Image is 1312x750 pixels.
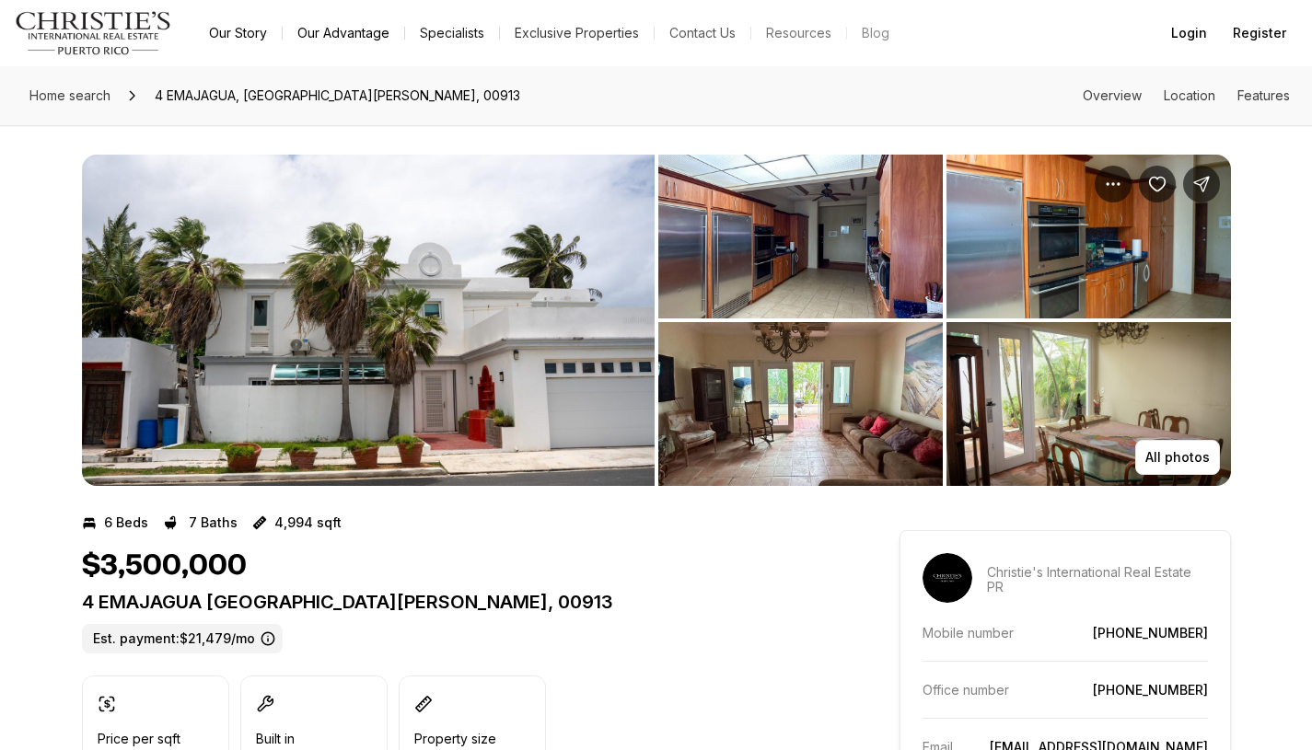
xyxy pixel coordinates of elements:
[22,81,118,110] a: Home search
[82,155,1231,486] div: Listing Photos
[923,682,1009,698] p: Office number
[274,515,342,530] p: 4,994 sqft
[1095,166,1132,202] button: Property options
[147,81,528,110] span: 4 EMAJAGUA, [GEOGRAPHIC_DATA][PERSON_NAME], 00913
[1145,450,1210,465] p: All photos
[658,155,943,318] button: View image gallery
[655,20,750,46] button: Contact Us
[256,732,295,746] p: Built in
[1171,26,1207,40] span: Login
[163,508,238,537] button: 7 Baths
[1160,15,1218,52] button: Login
[1164,87,1215,103] a: Skip to: Location
[405,20,499,46] a: Specialists
[658,322,943,486] button: View image gallery
[29,87,110,103] span: Home search
[1135,440,1220,475] button: All photos
[15,11,172,55] img: logo
[946,155,1231,318] button: View image gallery
[82,155,655,486] button: View image gallery
[194,20,282,46] a: Our Story
[82,591,833,613] p: 4 EMAJAGUA [GEOGRAPHIC_DATA][PERSON_NAME], 00913
[1139,166,1176,202] button: Save Property: 4 EMAJAGUA
[1233,26,1286,40] span: Register
[414,732,496,746] p: Property size
[847,20,904,46] a: Blog
[923,625,1014,640] p: Mobile number
[1083,88,1290,103] nav: Page section menu
[1237,87,1290,103] a: Skip to: Features
[283,20,404,46] a: Our Advantage
[946,322,1231,486] button: View image gallery
[987,565,1208,594] p: Christie's International Real Estate PR
[1093,625,1208,640] a: [PHONE_NUMBER]
[500,20,654,46] a: Exclusive Properties
[82,548,247,583] h1: $3,500,000
[1183,166,1220,202] button: Share Property: 4 EMAJAGUA
[98,732,180,746] p: Price per sqft
[82,155,655,486] li: 1 of 7
[82,624,283,653] label: Est. payment: $21,479/mo
[1093,682,1208,698] a: [PHONE_NUMBER]
[751,20,846,46] a: Resources
[104,515,148,530] p: 6 Beds
[1222,15,1297,52] button: Register
[189,515,238,530] p: 7 Baths
[1083,87,1142,103] a: Skip to: Overview
[658,155,1231,486] li: 2 of 7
